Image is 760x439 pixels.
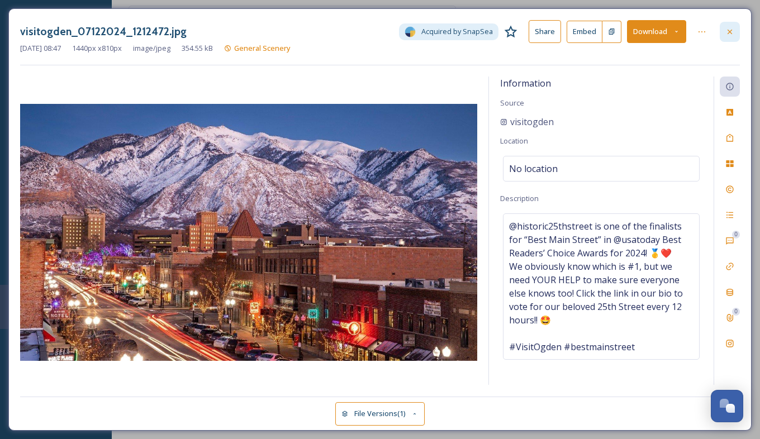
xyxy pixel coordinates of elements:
[182,43,213,54] span: 354.55 kB
[500,115,554,128] a: visitogden
[20,43,61,54] span: [DATE] 08:47
[509,162,558,175] span: No location
[234,43,291,53] span: General Scenery
[500,98,524,108] span: Source
[732,231,740,238] div: 0
[421,26,493,37] span: Acquired by SnapSea
[20,23,187,40] h3: visitogden_07122024_1212472.jpg
[529,20,561,43] button: Share
[627,20,686,43] button: Download
[567,21,602,43] button: Embed
[405,26,416,37] img: snapsea-logo.png
[133,43,170,54] span: image/jpeg
[500,77,551,89] span: Information
[509,219,693,354] span: @historic25thstreet is one of the finalists for “Best Main Street” in @usatoday Best Readers’ Cho...
[20,104,477,361] img: 90665aaeec811e49d11ec7a49300d199ebefcd9bffaa24304712bf843e73bdf9.jpg
[500,193,539,203] span: Description
[72,43,122,54] span: 1440 px x 810 px
[335,402,425,425] button: File Versions(1)
[500,136,528,146] span: Location
[510,115,554,128] span: visitogden
[732,308,740,316] div: 0
[711,390,743,422] button: Open Chat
